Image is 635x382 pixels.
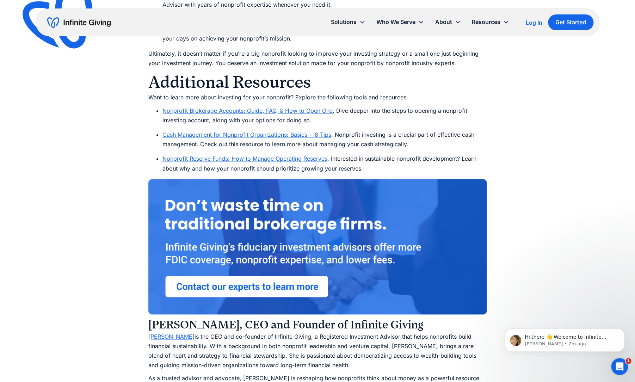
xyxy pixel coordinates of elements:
[331,17,357,27] div: Solutions
[325,14,371,30] div: Solutions
[435,17,452,27] div: About
[148,318,487,332] h3: [PERSON_NAME], CEO and Founder of Infinite Giving
[162,107,333,114] a: Nonprofit Brokerage Accounts: Guide, FAQ, & How to Open One
[472,17,500,27] div: Resources
[162,131,331,138] a: Cash Management for Nonprofit Organizations: Basics + 8 Tips
[611,358,628,375] iframe: Intercom live chat
[526,20,542,25] div: Log In
[148,179,487,314] img: Don’t waste time on traditional brokerage firms. Infinite Giving’s fiduciary nonprofit investment...
[494,314,635,363] iframe: Intercom notifications message
[148,72,487,93] h2: Additional Resources
[148,332,487,370] p: is the CEO and co-founder of Infinite Giving, a Registered Investment Advisor that helps nonprofi...
[162,155,327,162] a: Nonprofit Reserve Funds: How to Manage Operating Reserves
[162,154,487,173] li: . Interested in sustainable nonprofit development? Learn about why and how your nonprofit should ...
[162,106,487,125] li: . Dive deeper into the steps to opening a nonprofit investing account, along with your options fo...
[466,14,514,30] div: Resources
[148,49,487,68] p: Ultimately, it doesn’t matter if you’re a big nonprofit looking to improve your investing strateg...
[430,14,466,30] div: About
[625,358,631,364] span: 1
[162,130,487,149] li: . Nonprofit investing is a crucial part of effective cash management. Check out this resource to ...
[371,14,430,30] div: Who We Serve
[376,17,415,27] div: Who We Serve
[148,93,487,102] p: Want to learn more about investing for your nonprofit? Explore the following tools and resources:
[526,18,542,27] a: Log In
[148,333,195,340] a: [PERSON_NAME]
[47,17,111,28] a: home
[548,14,593,30] a: Get Started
